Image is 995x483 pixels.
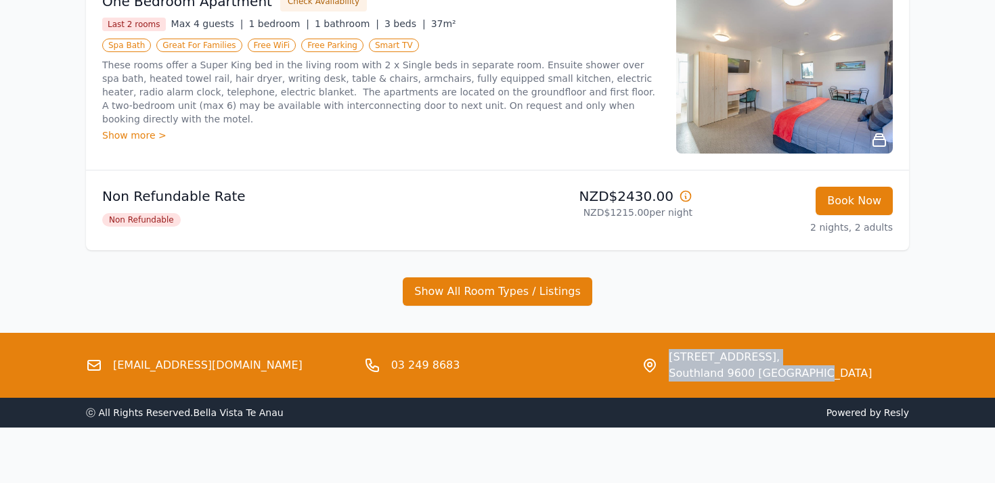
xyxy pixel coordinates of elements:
span: Southland 9600 [GEOGRAPHIC_DATA] [669,365,872,382]
span: Last 2 rooms [102,18,166,31]
a: 03 249 8683 [391,357,460,373]
span: Powered by [503,406,909,419]
a: [EMAIL_ADDRESS][DOMAIN_NAME] [113,357,303,373]
p: These rooms offer a Super King bed in the living room with 2 x Single beds in separate room. Ensu... [102,58,660,126]
span: Non Refundable [102,213,181,227]
div: Show more > [102,129,660,142]
p: NZD$2430.00 [503,187,692,206]
p: NZD$1215.00 per night [503,206,692,219]
button: Book Now [816,187,893,215]
span: Free WiFi [248,39,296,52]
span: 37m² [431,18,456,29]
span: ⓒ All Rights Reserved. Bella Vista Te Anau [86,407,284,418]
span: 1 bathroom | [315,18,379,29]
span: [STREET_ADDRESS], [669,349,872,365]
span: Spa Bath [102,39,151,52]
span: Great For Families [156,39,242,52]
span: 1 bedroom | [248,18,309,29]
span: Smart TV [369,39,419,52]
p: 2 nights, 2 adults [703,221,893,234]
span: Free Parking [301,39,363,52]
span: Max 4 guests | [171,18,244,29]
a: Resly [884,407,909,418]
p: Non Refundable Rate [102,187,492,206]
span: 3 beds | [384,18,426,29]
button: Show All Room Types / Listings [403,277,592,306]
